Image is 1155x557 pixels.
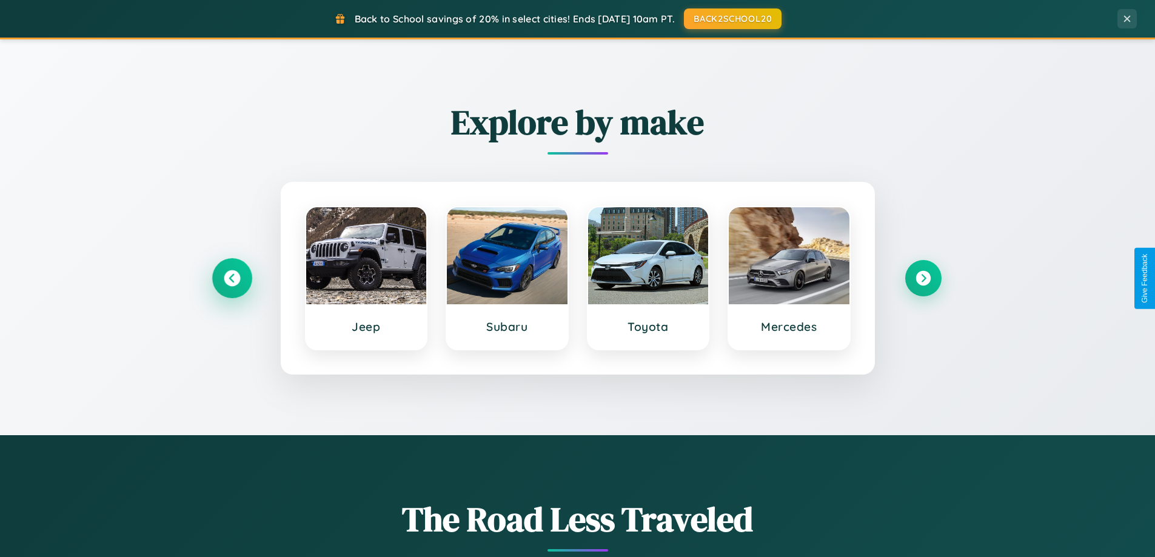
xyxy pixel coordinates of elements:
[684,8,782,29] button: BACK2SCHOOL20
[459,319,555,334] h3: Subaru
[214,496,942,542] h1: The Road Less Traveled
[355,13,675,25] span: Back to School savings of 20% in select cities! Ends [DATE] 10am PT.
[1140,254,1149,303] div: Give Feedback
[600,319,697,334] h3: Toyota
[214,99,942,145] h2: Explore by make
[741,319,837,334] h3: Mercedes
[318,319,415,334] h3: Jeep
